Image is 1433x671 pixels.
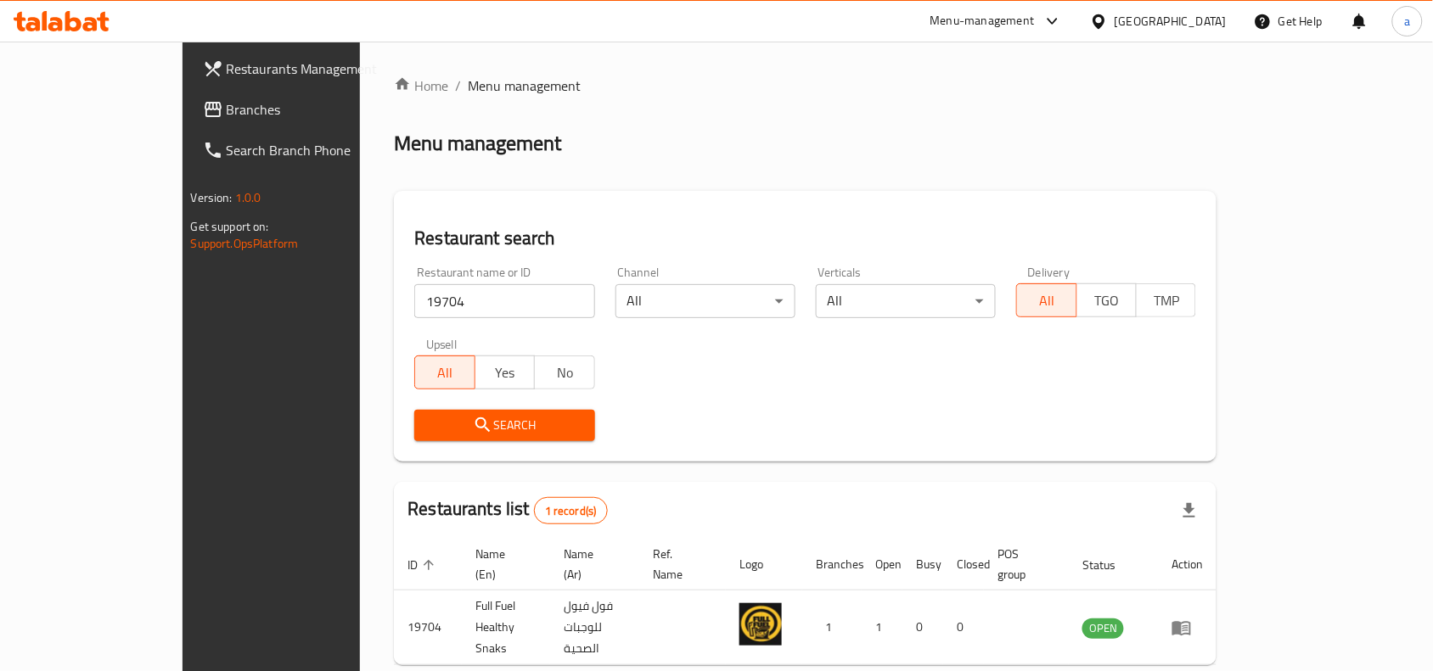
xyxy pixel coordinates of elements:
span: OPEN [1082,618,1124,638]
span: Get support on: [191,215,269,238]
td: 1 [802,590,862,665]
span: TMP [1144,288,1189,313]
nav: breadcrumb [394,75,1217,96]
div: OPEN [1082,618,1124,639]
th: Busy [902,539,943,590]
label: Delivery [1028,266,1071,278]
td: 0 [943,590,984,665]
h2: Menu management [394,130,561,157]
span: Branches [227,99,408,120]
div: Export file [1169,490,1210,531]
a: Restaurants Management [189,48,422,89]
img: Full Fuel Healthy Snaks [739,603,782,646]
th: Branches [802,539,862,590]
div: All [816,284,996,318]
h2: Restaurant search [414,226,1196,251]
span: POS group [997,544,1048,584]
span: Name (En) [475,544,530,584]
span: Yes [482,361,528,385]
span: 1.0.0 [235,187,261,209]
span: 1 record(s) [535,503,607,519]
span: No [542,361,587,385]
th: Closed [943,539,984,590]
th: Open [862,539,902,590]
input: Search for restaurant name or ID.. [414,284,594,318]
div: Menu-management [930,11,1035,31]
div: [GEOGRAPHIC_DATA] [1115,12,1227,31]
th: Action [1158,539,1217,590]
h2: Restaurants list [407,496,607,524]
th: Logo [726,539,802,590]
td: 0 [902,590,943,665]
span: a [1404,12,1410,31]
span: Version: [191,187,233,209]
td: 1 [862,590,902,665]
button: TGO [1076,283,1137,317]
span: Status [1082,555,1138,575]
td: 19704 [394,590,462,665]
a: Search Branch Phone [189,130,422,171]
span: All [1024,288,1070,313]
span: Ref. Name [653,544,705,584]
a: Branches [189,89,422,130]
span: Name (Ar) [564,544,619,584]
li: / [455,75,461,96]
span: Restaurants Management [227,59,408,79]
span: TGO [1084,288,1130,313]
button: Search [414,410,594,441]
label: Upsell [426,338,458,350]
table: enhanced table [394,539,1217,665]
div: Total records count [534,497,608,524]
span: Menu management [468,75,581,96]
td: Full Fuel Healthy Snaks [462,590,550,665]
button: Yes [475,355,535,389]
button: All [1016,283,1076,317]
button: TMP [1136,283,1196,317]
span: Search Branch Phone [227,140,408,160]
span: ID [407,555,440,575]
button: No [534,355,594,389]
div: All [615,284,795,318]
div: Menu [1172,618,1203,638]
span: All [422,361,468,385]
span: Search [428,415,581,436]
a: Support.OpsPlatform [191,232,299,254]
button: All [414,355,475,389]
td: فول فيول للوجبات الصحية [550,590,639,665]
